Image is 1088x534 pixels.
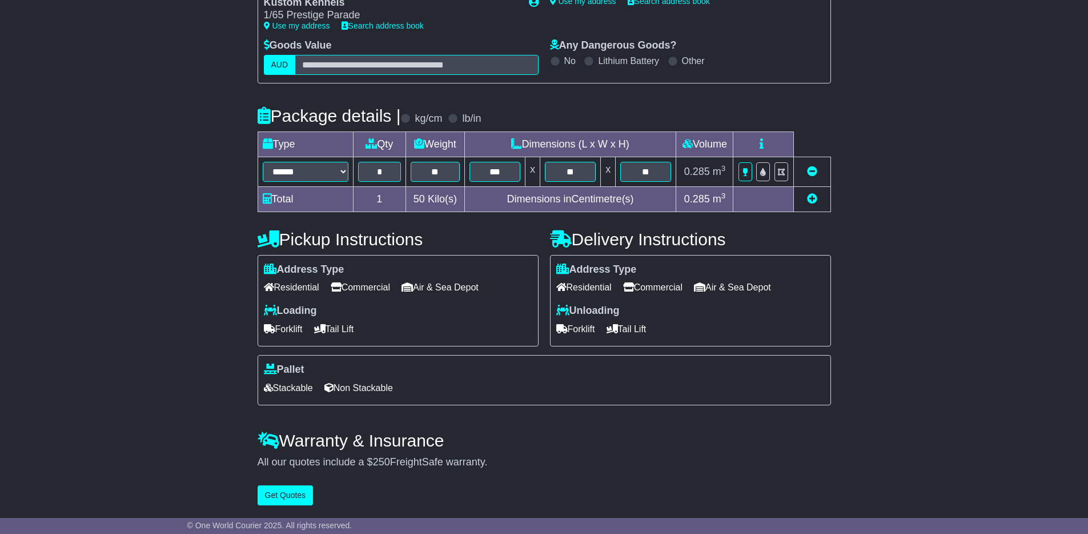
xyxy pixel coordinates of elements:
[342,21,424,30] a: Search address book
[713,193,726,205] span: m
[264,364,304,376] label: Pallet
[264,264,344,276] label: Address Type
[264,39,332,52] label: Goods Value
[601,157,616,186] td: x
[264,55,296,75] label: AUD
[264,320,303,338] span: Forklift
[353,186,406,212] td: 1
[676,131,733,157] td: Volume
[264,305,317,317] label: Loading
[258,186,353,212] td: Total
[258,431,831,450] h4: Warranty & Insurance
[402,278,479,296] span: Air & Sea Depot
[264,9,517,22] div: 1/65 Prestige Parade
[264,379,313,397] span: Stackable
[807,193,817,205] a: Add new item
[550,230,831,249] h4: Delivery Instructions
[258,456,831,469] div: All our quotes include a $ FreightSafe warranty.
[694,278,771,296] span: Air & Sea Depot
[807,166,817,177] a: Remove this item
[413,193,425,205] span: 50
[623,278,682,296] span: Commercial
[721,192,726,200] sup: 3
[187,521,352,530] span: © One World Courier 2025. All rights reserved.
[721,164,726,173] sup: 3
[258,485,314,505] button: Get Quotes
[607,320,647,338] span: Tail Lift
[556,264,637,276] label: Address Type
[314,320,354,338] span: Tail Lift
[264,21,330,30] a: Use my address
[331,278,390,296] span: Commercial
[406,131,465,157] td: Weight
[264,278,319,296] span: Residential
[682,55,705,66] label: Other
[564,55,576,66] label: No
[598,55,659,66] label: Lithium Battery
[353,131,406,157] td: Qty
[684,166,710,177] span: 0.285
[556,305,620,317] label: Unloading
[258,230,539,249] h4: Pickup Instructions
[415,113,442,125] label: kg/cm
[406,186,465,212] td: Kilo(s)
[258,106,401,125] h4: Package details |
[464,131,676,157] td: Dimensions (L x W x H)
[525,157,540,186] td: x
[713,166,726,177] span: m
[324,379,393,397] span: Non Stackable
[684,193,710,205] span: 0.285
[462,113,481,125] label: lb/in
[258,131,353,157] td: Type
[464,186,676,212] td: Dimensions in Centimetre(s)
[556,320,595,338] span: Forklift
[550,39,677,52] label: Any Dangerous Goods?
[373,456,390,468] span: 250
[556,278,612,296] span: Residential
